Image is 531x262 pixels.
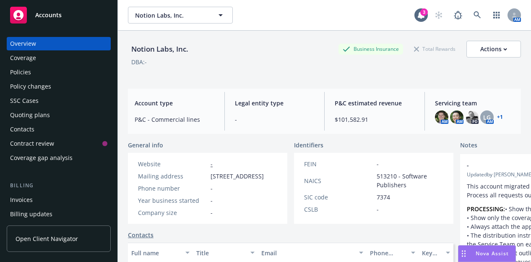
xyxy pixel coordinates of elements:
a: Invoices [7,193,111,207]
div: Title [196,249,245,257]
div: FEIN [304,160,373,168]
a: Accounts [7,3,111,27]
div: Quoting plans [10,108,50,122]
span: LG [483,113,491,122]
div: Mailing address [138,172,207,181]
span: Accounts [35,12,62,18]
span: Servicing team [435,99,515,107]
span: Legal entity type [235,99,315,107]
a: Coverage [7,51,111,65]
div: Full name [131,249,180,257]
div: 3 [420,8,428,16]
div: Billing [7,181,111,190]
a: Quoting plans [7,108,111,122]
div: Year business started [138,196,207,205]
span: - [211,196,213,205]
button: Notion Labs, Inc. [128,7,233,24]
img: photo [465,110,479,124]
div: CSLB [304,205,373,214]
a: SSC Cases [7,94,111,107]
div: Website [138,160,207,168]
div: Overview [10,37,36,50]
span: P&C - Commercial lines [135,115,214,124]
span: Notion Labs, Inc. [135,11,208,20]
div: Phone number [138,184,207,193]
div: Policy changes [10,80,51,93]
div: Billing updates [10,207,52,221]
div: Total Rewards [410,44,460,54]
div: Notion Labs, Inc. [128,44,192,55]
strong: PROCESSING: [467,205,505,213]
a: - [211,160,213,168]
a: Billing updates [7,207,111,221]
span: - [377,160,379,168]
span: Identifiers [294,141,323,149]
div: Email [261,249,354,257]
span: Nova Assist [476,250,509,257]
span: P&C estimated revenue [335,99,414,107]
a: Start snowing [430,7,447,24]
div: Coverage [10,51,36,65]
span: - [211,208,213,217]
div: Business Insurance [338,44,403,54]
a: Search [469,7,486,24]
a: Contract review [7,137,111,150]
div: Drag to move [458,246,469,262]
img: photo [450,110,463,124]
button: Nova Assist [458,245,516,262]
a: Policy changes [7,80,111,93]
div: Contract review [10,137,54,150]
button: Actions [466,41,521,58]
a: Coverage gap analysis [7,151,111,165]
span: Account type [135,99,214,107]
a: Report a Bug [450,7,466,24]
div: Coverage gap analysis [10,151,73,165]
a: Switch app [488,7,505,24]
span: Open Client Navigator [16,234,78,243]
a: Policies [7,65,111,79]
img: photo [435,110,448,124]
span: [STREET_ADDRESS] [211,172,264,181]
div: Invoices [10,193,33,207]
div: SIC code [304,193,373,202]
span: - [377,205,379,214]
span: - [235,115,315,124]
div: Actions [480,41,507,57]
span: 7374 [377,193,390,202]
a: +1 [497,115,503,120]
span: Notes [460,141,477,151]
a: Contacts [128,231,154,239]
span: $101,582.91 [335,115,414,124]
div: Company size [138,208,207,217]
div: Contacts [10,123,34,136]
div: NAICS [304,176,373,185]
div: Phone number [370,249,406,257]
span: General info [128,141,163,149]
div: Key contact [422,249,441,257]
div: SSC Cases [10,94,39,107]
span: 513210 - Software Publishers [377,172,443,189]
a: Overview [7,37,111,50]
span: - [211,184,213,193]
a: Contacts [7,123,111,136]
div: Policies [10,65,31,79]
div: DBA: - [131,58,147,66]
